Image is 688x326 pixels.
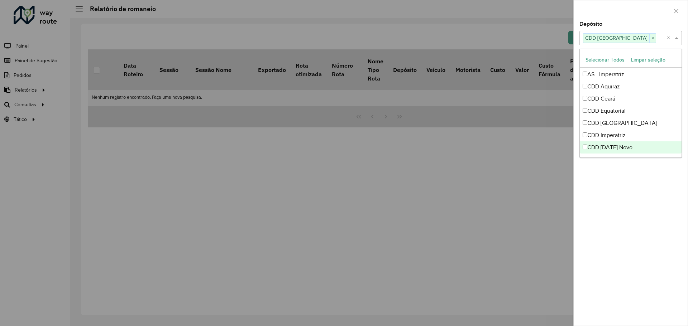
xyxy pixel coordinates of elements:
div: CDD Imperatriz [580,129,682,141]
span: × [649,34,656,43]
label: Depósito [579,20,602,28]
span: Clear all [667,34,673,42]
span: CDD [GEOGRAPHIC_DATA] [583,34,649,42]
div: CDD [GEOGRAPHIC_DATA] [580,117,682,129]
button: Selecionar Todos [582,54,628,65]
div: CDD Aquiraz [580,81,682,93]
div: AS - Imperatriz [580,68,682,81]
div: CDD [DATE] Novo [580,141,682,154]
button: Limpar seleção [628,54,669,65]
div: CDD Equatorial [580,105,682,117]
ng-dropdown-panel: Options list [579,49,682,158]
div: CDD Ceará [580,93,682,105]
